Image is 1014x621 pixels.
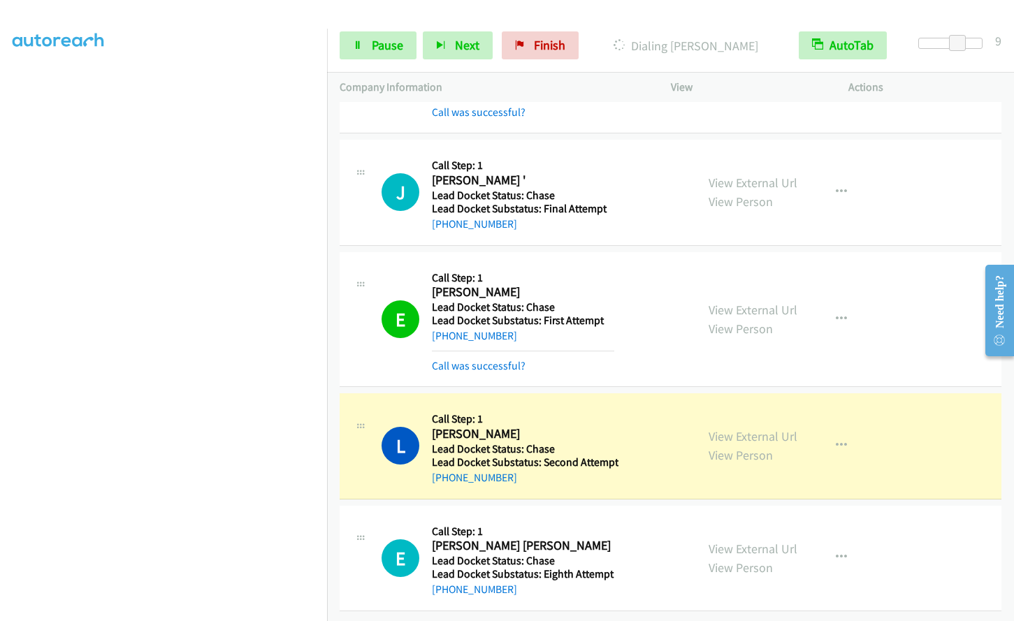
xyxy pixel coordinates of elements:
[432,525,614,539] h5: Call Step: 1
[432,271,614,285] h5: Call Step: 1
[382,539,419,577] div: The call is yet to be attempted
[709,302,797,318] a: View External Url
[432,554,614,568] h5: Lead Docket Status: Chase
[432,442,618,456] h5: Lead Docket Status: Chase
[709,447,773,463] a: View Person
[995,31,1001,50] div: 9
[432,538,614,554] h2: [PERSON_NAME] [PERSON_NAME]
[382,300,419,338] h1: E
[340,31,417,59] a: Pause
[709,560,773,576] a: View Person
[432,314,614,328] h5: Lead Docket Substatus: First Attempt
[432,284,614,300] h2: [PERSON_NAME]
[432,471,517,484] a: [PHONE_NUMBER]
[372,37,403,53] span: Pause
[432,329,517,342] a: [PHONE_NUMBER]
[709,175,797,191] a: View External Url
[432,202,614,216] h5: Lead Docket Substatus: Final Attempt
[432,455,618,469] h5: Lead Docket Substatus: Second Attempt
[382,427,419,465] h1: L
[799,31,887,59] button: AutoTab
[709,193,773,210] a: View Person
[432,189,614,203] h5: Lead Docket Status: Chase
[502,31,579,59] a: Finish
[432,426,614,442] h2: [PERSON_NAME]
[973,255,1014,366] iframe: Resource Center
[382,173,419,211] h1: J
[597,36,774,55] p: Dialing [PERSON_NAME]
[432,412,618,426] h5: Call Step: 1
[455,37,479,53] span: Next
[382,539,419,577] h1: E
[534,37,565,53] span: Finish
[709,321,773,337] a: View Person
[709,428,797,444] a: View External Url
[432,105,526,119] a: Call was successful?
[432,359,526,372] a: Call was successful?
[432,159,614,173] h5: Call Step: 1
[432,217,517,231] a: [PHONE_NUMBER]
[432,583,517,596] a: [PHONE_NUMBER]
[709,541,797,557] a: View External Url
[340,79,646,96] p: Company Information
[432,300,614,314] h5: Lead Docket Status: Chase
[423,31,493,59] button: Next
[848,79,1001,96] p: Actions
[432,567,614,581] h5: Lead Docket Substatus: Eighth Attempt
[671,79,824,96] p: View
[432,173,614,189] h2: [PERSON_NAME] '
